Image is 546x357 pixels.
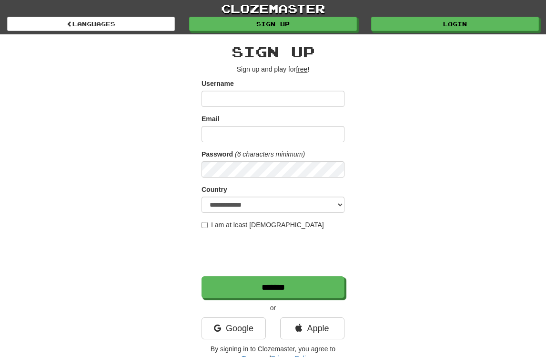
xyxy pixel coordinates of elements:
label: Email [202,114,219,124]
label: Password [202,149,233,159]
a: Sign up [189,17,357,31]
a: Google [202,317,266,339]
h2: Sign up [202,44,344,60]
a: Login [371,17,539,31]
a: Languages [7,17,175,31]
label: I am at least [DEMOGRAPHIC_DATA] [202,220,324,230]
a: Apple [280,317,344,339]
iframe: reCAPTCHA [202,234,346,272]
em: (6 characters minimum) [235,150,305,158]
label: Country [202,185,227,194]
p: or [202,303,344,313]
u: free [296,65,307,73]
p: Sign up and play for ! [202,64,344,74]
input: I am at least [DEMOGRAPHIC_DATA] [202,222,208,228]
label: Username [202,79,234,88]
